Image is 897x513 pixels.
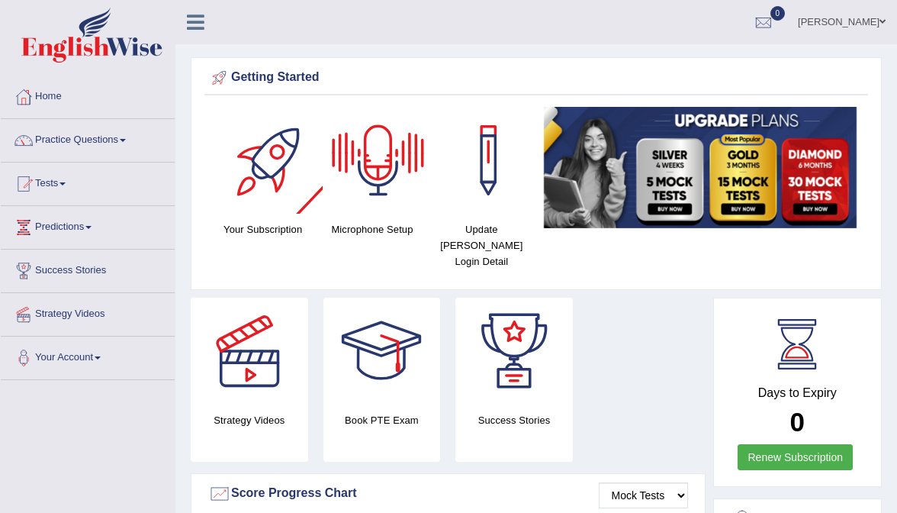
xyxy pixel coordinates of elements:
h4: Success Stories [455,412,573,428]
h4: Days to Expiry [731,386,865,400]
a: Renew Subscription [738,444,853,470]
h4: Microphone Setup [325,221,419,237]
a: Practice Questions [1,119,175,157]
a: Predictions [1,206,175,244]
a: Strategy Videos [1,293,175,331]
span: 0 [770,6,786,21]
a: Success Stories [1,250,175,288]
a: Home [1,76,175,114]
h4: Update [PERSON_NAME] Login Detail [435,221,529,269]
b: 0 [790,407,805,437]
div: Getting Started [208,66,864,89]
h4: Strategy Videos [191,412,308,428]
h4: Your Subscription [216,221,310,237]
div: Score Progress Chart [208,482,688,505]
img: small5.jpg [544,107,857,228]
a: Tests [1,163,175,201]
a: Your Account [1,337,175,375]
h4: Book PTE Exam [323,412,441,428]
